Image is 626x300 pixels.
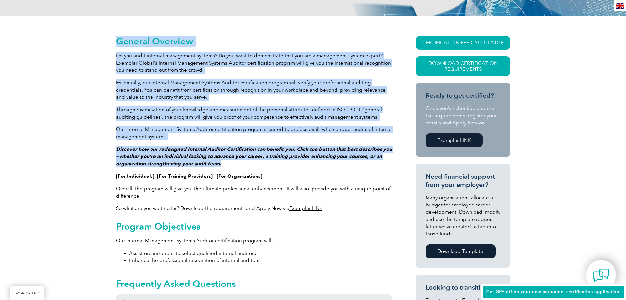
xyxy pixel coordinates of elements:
h2: General Overview [116,36,392,46]
a: CERTIFICATION FEE CALCULATOR [416,36,510,50]
p: Essentially, our Internal Management Systems Auditor certification program will verify your profe... [116,79,392,101]
a: BACK TO TOP [10,286,44,300]
h3: Looking to transition? [426,284,500,292]
h3: Need financial support from your employer? [426,173,500,189]
h2: Frequently Asked Questions [116,278,392,289]
li: Enhance the professional recognition of internal auditors. [129,257,392,264]
em: Discover how our redesigned Internal Auditor Certification can benefit you. Click the button that... [116,146,392,167]
a: Download Template [426,244,496,258]
a: For Individuals [118,173,153,179]
p: Overall, the program will give you the ultimate professional enhancement. It will also provide yo... [116,185,392,200]
p: Many organizations allocate a budget for employee career development. Download, modify and use th... [426,194,500,237]
li: Assist organizations to select qualified internal auditors [129,250,392,257]
a: Exemplar LINK [426,133,483,147]
a: Exemplar LINK [289,205,322,211]
a: For Organizations [218,173,261,179]
a: Download Certification Requirements [416,56,510,76]
a: For Training Providers [159,173,211,179]
img: en [616,3,624,9]
strong: [ ] [ ] [ ] [116,173,262,179]
span: Get 20% off on your new personnel certification application! [486,289,621,294]
p: Through examination of your knowledge and measurement of the personal attributes defined in ISO 1... [116,106,392,121]
p: So what are you waiting for? Download the requirements and Apply Now via . [116,205,392,212]
h2: Program Objectives [116,221,392,232]
p: Our Internal Management Systems Auditor certification program will: [116,237,392,244]
p: Do you audit internal management systems? Do you want to demonstrate that you are a management sy... [116,52,392,74]
p: Our Internal Management Systems Auditor certification program is suited to professionals who cond... [116,126,392,140]
img: contact-chat.png [593,267,609,284]
p: Once you’ve checked and met the requirements, register your details and Apply Now on [426,105,500,126]
h3: Ready to get certified? [426,92,500,100]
